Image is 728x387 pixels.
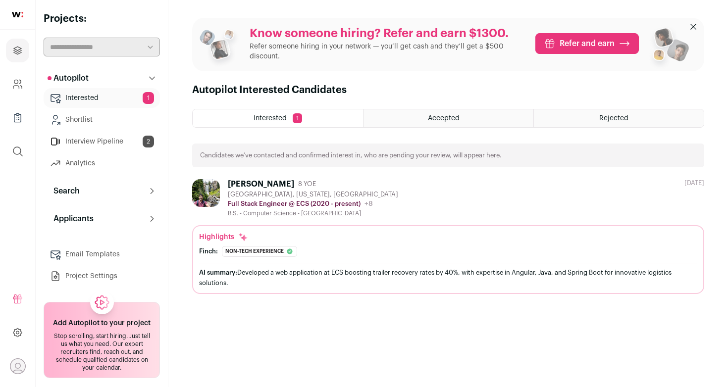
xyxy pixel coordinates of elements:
[44,181,160,201] button: Search
[143,92,154,104] span: 1
[254,115,287,122] span: Interested
[143,136,154,147] span: 2
[250,42,527,61] p: Refer someone hiring in your network — you’ll get cash and they’ll get a $500 discount.
[222,246,297,257] div: Non-tech experience
[199,232,248,242] div: Highlights
[647,24,690,71] img: referral_people_group_2-7c1ec42c15280f3369c0665c33c00ed472fd7f6af9dd0ec46c364f9a93ccf9a4.png
[44,68,160,88] button: Autopilot
[6,72,29,96] a: Company and ATS Settings
[200,151,502,159] p: Candidates we’ve contacted and confirmed interest in, who are pending your review, will appear here.
[6,39,29,62] a: Projects
[48,185,80,197] p: Search
[44,266,160,286] a: Project Settings
[12,12,23,17] img: wellfound-shorthand-0d5821cbd27db2630d0214b213865d53afaa358527fdda9d0ea32b1df1b89c2c.svg
[192,179,220,207] img: 73ac51397bbf5f4bb90f0f89ea3c8e6b650a73ed88a1a17e7818de2a46569ad2.jpg
[48,72,89,84] p: Autopilot
[53,318,151,328] h2: Add Autopilot to your project
[44,302,160,378] a: Add Autopilot to your project Stop scrolling, start hiring. Just tell us what you need. Our exper...
[44,12,160,26] h2: Projects:
[250,26,527,42] p: Know someone hiring? Refer and earn $1300.
[6,106,29,130] a: Company Lists
[10,358,26,374] button: Open dropdown
[192,83,347,97] h1: Autopilot Interested Candidates
[44,209,160,229] button: Applicants
[48,213,94,225] p: Applicants
[364,200,373,207] span: +8
[535,33,639,54] a: Refer and earn
[44,88,160,108] a: Interested1
[192,179,704,294] a: [PERSON_NAME] 8 YOE [GEOGRAPHIC_DATA], [US_STATE], [GEOGRAPHIC_DATA] Full Stack Engineer @ ECS (2...
[228,191,398,198] div: [GEOGRAPHIC_DATA], [US_STATE], [GEOGRAPHIC_DATA]
[534,109,704,127] a: Rejected
[44,110,160,130] a: Shortlist
[684,179,704,187] div: [DATE]
[228,209,398,217] div: B.S. - Computer Science - [GEOGRAPHIC_DATA]
[298,180,316,188] span: 8 YOE
[428,115,460,122] span: Accepted
[599,115,628,122] span: Rejected
[199,267,697,288] div: Developed a web application at ECS boosting trailer recovery rates by 40%, with expertise in Angu...
[228,200,361,208] p: Full Stack Engineer @ ECS (2020 - present)
[199,269,237,276] span: AI summary:
[364,109,533,127] a: Accepted
[44,153,160,173] a: Analytics
[199,247,218,255] div: Finch:
[44,132,160,151] a: Interview Pipeline2
[293,113,302,123] span: 1
[198,26,242,69] img: referral_people_group_1-3817b86375c0e7f77b15e9e1740954ef64e1f78137dd7e9f4ff27367cb2cd09a.png
[44,244,160,264] a: Email Templates
[228,179,294,189] div: [PERSON_NAME]
[50,332,154,372] div: Stop scrolling, start hiring. Just tell us what you need. Our expert recruiters find, reach out, ...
